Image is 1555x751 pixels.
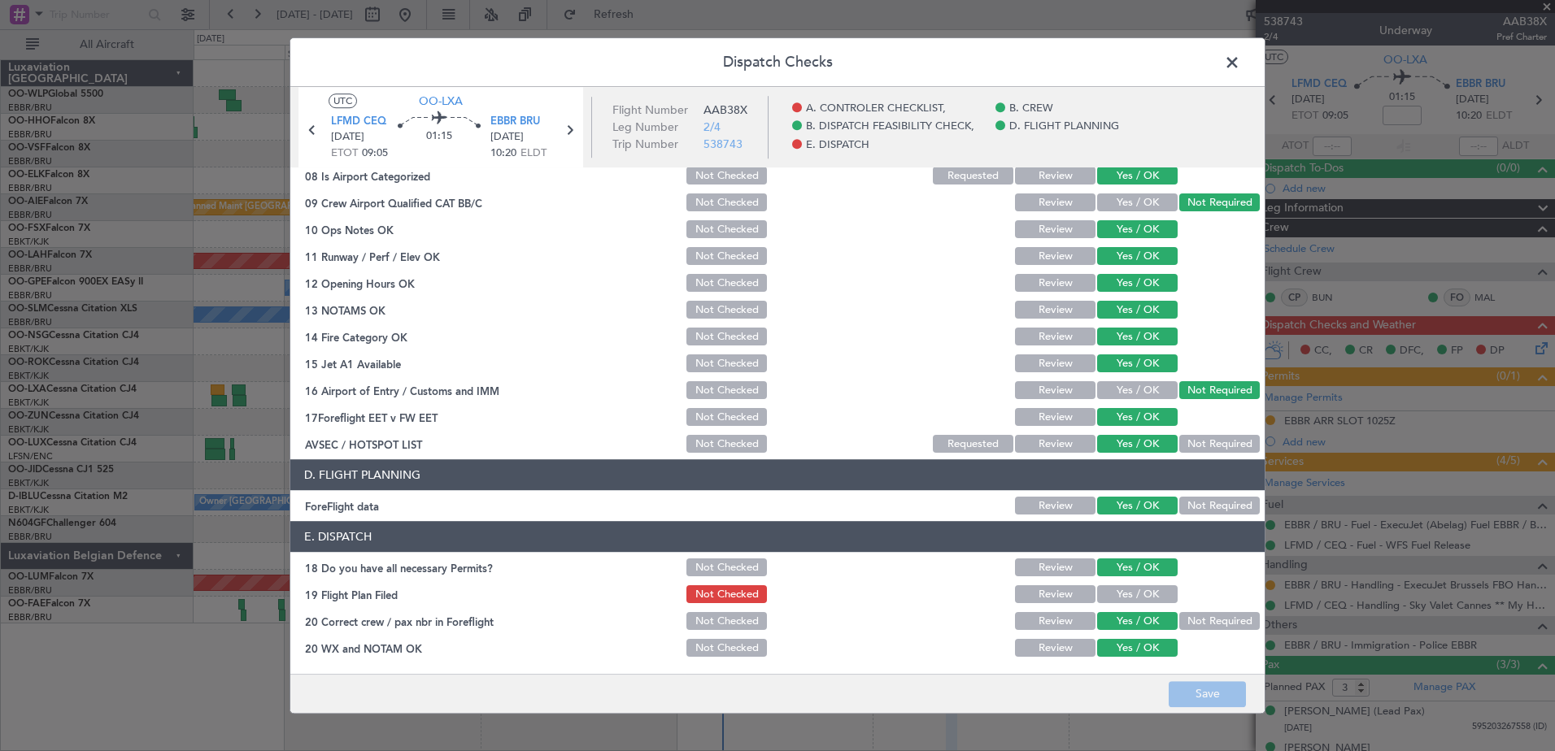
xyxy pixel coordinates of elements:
[1179,613,1260,631] button: Not Required
[1179,382,1260,400] button: Not Required
[1179,497,1260,515] button: Not Required
[1179,194,1260,212] button: Not Required
[290,38,1265,87] header: Dispatch Checks
[1179,436,1260,454] button: Not Required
